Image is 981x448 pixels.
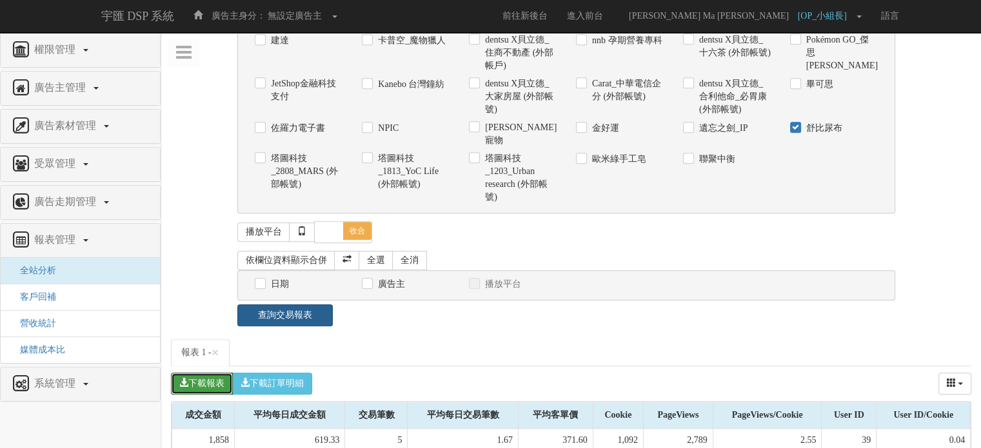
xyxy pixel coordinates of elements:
a: 客戶回補 [10,292,56,302]
label: Kanebo 台灣鐘紡 [375,78,444,91]
div: 平均每日交易筆數 [408,402,517,428]
a: 報表管理 [10,230,150,251]
button: Close [212,346,219,360]
span: 無設定廣告主 [268,11,322,21]
button: 下載訂單明細 [232,373,312,394]
div: User ID/Cookie [877,402,970,428]
div: 平均每日成交金額 [235,402,344,428]
a: 全站分析 [10,266,56,275]
label: 塔圖科技_1203_Urban research (外部帳號) [482,152,557,204]
a: 查詢交易報表 [237,304,332,326]
label: NPIC [375,122,399,135]
a: 權限管理 [10,40,150,61]
span: 廣告主身分： [212,11,266,21]
span: 廣告走期管理 [31,196,103,207]
span: [OP_小組長] [798,11,853,21]
span: 收合 [343,222,372,240]
div: 交易筆數 [345,402,407,428]
div: User ID [822,402,876,428]
span: 權限管理 [31,44,82,55]
label: 舒比尿布 [803,122,842,135]
label: 佐羅力電子書 [268,122,325,135]
span: 受眾管理 [31,158,82,169]
a: 全選 [359,251,393,270]
button: columns [938,373,972,394]
span: 報表管理 [31,234,82,245]
span: 廣告主管理 [31,82,92,93]
button: 下載報表 [171,373,233,394]
div: 平均客單價 [519,402,593,428]
div: 成交金額 [172,402,234,428]
label: 塔圖科技_2808_MARS (外部帳號) [268,152,342,191]
div: PageViews [644,402,713,428]
span: × [212,345,219,360]
a: 廣告素材管理 [10,116,150,137]
label: 遺忘之劍_IP [696,122,748,135]
a: 廣告走期管理 [10,192,150,213]
label: dentsu X貝立德_十六茶 (外部帳號) [696,34,771,59]
div: PageViews/Cookie [713,402,822,428]
a: 營收統計 [10,318,56,328]
label: nnb 孕期營養專科 [589,34,662,47]
a: 媒體成本比 [10,345,65,355]
a: 廣告主管理 [10,78,150,99]
label: 歐米綠手工皂 [589,153,646,166]
label: Pokémon GO_傑思[PERSON_NAME] [803,34,878,72]
label: 播放平台 [482,278,521,291]
label: dentsu X貝立德_住商不動產 (外部帳戶) [482,34,557,72]
label: JetShop金融科技支付 [268,77,342,103]
label: 建達 [268,34,289,47]
span: 系統管理 [31,378,82,389]
span: 廣告素材管理 [31,120,103,131]
a: 報表 1 - [171,339,230,366]
a: 受眾管理 [10,154,150,175]
div: Columns [938,373,972,394]
label: 日期 [268,278,289,291]
label: dentsu X貝立德_大家房屋 (外部帳號) [482,77,557,116]
label: 塔圖科技_1813_YoC Life (外部帳號) [375,152,450,191]
div: Cookie [593,402,643,428]
label: 廣告主 [375,278,405,291]
a: 系統管理 [10,374,150,394]
label: 聯聚中衡 [696,153,735,166]
label: 卡普空_魔物獵人 [375,34,446,47]
a: 全消 [392,251,427,270]
label: 金好運 [589,122,619,135]
label: dentsu X貝立德_合利他命_必胃康 (外部帳號) [696,77,771,116]
label: 畢可思 [803,78,833,91]
label: Carat_中華電信企分 (外部帳號) [589,77,664,103]
label: [PERSON_NAME]寵物 [482,121,557,147]
span: [PERSON_NAME] Ma [PERSON_NAME] [622,11,795,21]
